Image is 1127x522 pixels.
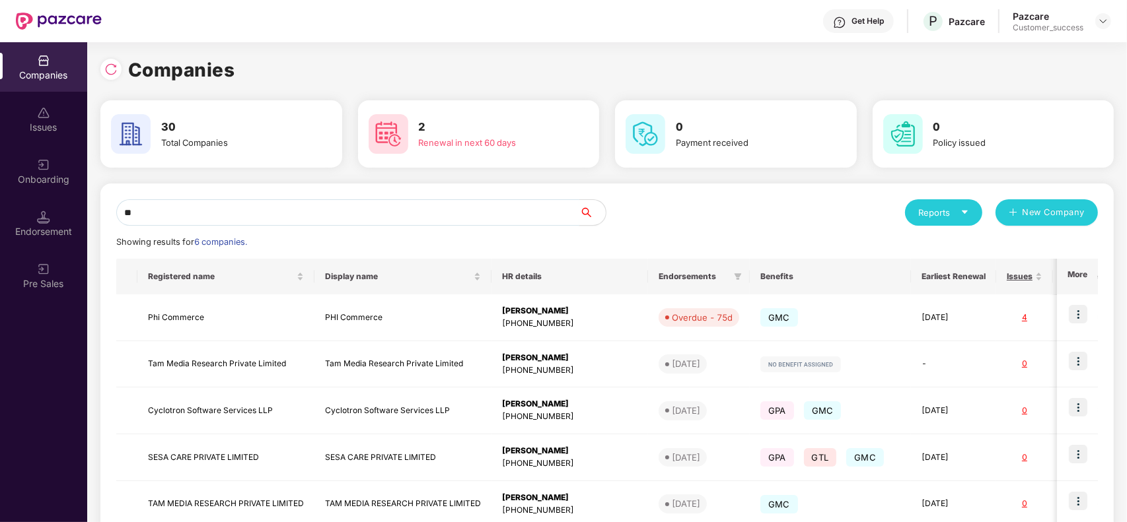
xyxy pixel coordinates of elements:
[918,206,969,219] div: Reports
[137,294,314,341] td: Phi Commerce
[104,63,118,76] img: svg+xml;base64,PHN2ZyBpZD0iUmVsb2FkLTMyeDMyIiB4bWxucz0iaHR0cDovL3d3dy53My5vcmcvMjAwMC9zdmciIHdpZH...
[128,55,235,84] h1: Companies
[804,448,837,467] span: GTL
[996,259,1053,294] th: Issues
[502,364,637,377] div: [PHONE_NUMBER]
[949,15,985,28] div: Pazcare
[325,271,471,282] span: Display name
[314,294,491,341] td: PHI Commerce
[672,357,700,370] div: [DATE]
[883,114,923,154] img: svg+xml;base64,PHN2ZyB4bWxucz0iaHR0cDovL3d3dy53My5vcmcvMjAwMC9zdmciIHdpZHRoPSI2MCIgaGVpZ2h0PSI2MC...
[734,273,742,280] span: filter
[37,211,50,224] img: svg+xml;base64,PHN2ZyB3aWR0aD0iMTQuNSIgaGVpZ2h0PSIxNC41IiB2aWV3Qm94PSIwIDAgMTYgMTYiIGZpbGw9Im5vbm...
[804,401,842,420] span: GMC
[502,492,637,504] div: [PERSON_NAME]
[1013,10,1083,22] div: Pazcare
[502,352,637,364] div: [PERSON_NAME]
[37,106,50,119] img: svg+xml;base64,PHN2ZyBpZD0iSXNzdWVzX2Rpc2FibGVkIiB4bWxucz0iaHR0cDovL3d3dy53My5vcmcvMjAwMC9zdmciIH...
[314,259,491,294] th: Display name
[933,136,1077,149] div: Policy issued
[846,448,884,467] span: GMC
[37,263,50,276] img: svg+xml;base64,PHN2ZyB3aWR0aD0iMjAiIGhlaWdodD0iMjAiIHZpZXdCb3g9IjAgMCAyMCAyMCIgZmlsbD0ibm9uZSIgeG...
[672,404,700,417] div: [DATE]
[161,136,305,149] div: Total Companies
[1069,492,1087,510] img: icon
[911,259,996,294] th: Earliest Renewal
[672,451,700,464] div: [DATE]
[314,387,491,434] td: Cyclotron Software Services LLP
[314,341,491,388] td: Tam Media Research Private Limited
[1009,208,1017,218] span: plus
[137,341,314,388] td: Tam Media Research Private Limited
[1007,498,1042,510] div: 0
[760,308,798,327] span: GMC
[626,114,665,154] img: svg+xml;base64,PHN2ZyB4bWxucz0iaHR0cDovL3d3dy53My5vcmcvMjAwMC9zdmciIHdpZHRoPSI2MCIgaGVpZ2h0PSI2MC...
[750,259,911,294] th: Benefits
[659,271,729,282] span: Endorsements
[760,356,841,372] img: svg+xml;base64,PHN2ZyB4bWxucz0iaHR0cDovL3d3dy53My5vcmcvMjAwMC9zdmciIHdpZHRoPSIxMjIiIGhlaWdodD0iMj...
[1007,311,1042,324] div: 4
[760,448,794,467] span: GPA
[996,199,1098,226] button: plusNew Company
[760,495,798,513] span: GMC
[1007,358,1042,370] div: 0
[314,434,491,481] td: SESA CARE PRIVATE LIMITED
[1057,259,1098,294] th: More
[961,208,969,216] span: caret-down
[1069,305,1087,323] img: icon
[194,237,247,247] span: 6 companies.
[1007,271,1033,282] span: Issues
[161,119,305,136] h3: 30
[760,401,794,420] span: GPA
[1023,206,1085,219] span: New Company
[579,207,606,218] span: search
[1069,398,1087,416] img: icon
[419,119,562,136] h3: 2
[137,434,314,481] td: SESA CARE PRIVATE LIMITED
[676,119,819,136] h3: 0
[933,119,1077,136] h3: 0
[16,13,102,30] img: New Pazcare Logo
[116,237,247,247] span: Showing results for
[1069,445,1087,463] img: icon
[1013,22,1083,33] div: Customer_success
[137,387,314,434] td: Cyclotron Software Services LLP
[911,341,996,388] td: -
[833,16,846,29] img: svg+xml;base64,PHN2ZyBpZD0iSGVscC0zMngzMiIgeG1sbnM9Imh0dHA6Ly93d3cudzMub3JnLzIwMDAvc3ZnIiB3aWR0aD...
[502,317,637,330] div: [PHONE_NUMBER]
[1069,352,1087,370] img: icon
[672,311,733,324] div: Overdue - 75d
[502,410,637,423] div: [PHONE_NUMBER]
[929,13,937,29] span: P
[852,16,884,26] div: Get Help
[137,259,314,294] th: Registered name
[1098,16,1109,26] img: svg+xml;base64,PHN2ZyBpZD0iRHJvcGRvd24tMzJ4MzIiIHhtbG5zPSJodHRwOi8vd3d3LnczLm9yZy8yMDAwL3N2ZyIgd2...
[111,114,151,154] img: svg+xml;base64,PHN2ZyB4bWxucz0iaHR0cDovL3d3dy53My5vcmcvMjAwMC9zdmciIHdpZHRoPSI2MCIgaGVpZ2h0PSI2MC...
[672,497,700,510] div: [DATE]
[37,158,50,172] img: svg+xml;base64,PHN2ZyB3aWR0aD0iMjAiIGhlaWdodD0iMjAiIHZpZXdCb3g9IjAgMCAyMCAyMCIgZmlsbD0ibm9uZSIgeG...
[502,457,637,470] div: [PHONE_NUMBER]
[676,136,819,149] div: Payment received
[1007,405,1042,417] div: 0
[148,271,294,282] span: Registered name
[911,387,996,434] td: [DATE]
[502,398,637,410] div: [PERSON_NAME]
[911,294,996,341] td: [DATE]
[579,199,606,226] button: search
[419,136,562,149] div: Renewal in next 60 days
[502,305,637,317] div: [PERSON_NAME]
[37,54,50,67] img: svg+xml;base64,PHN2ZyBpZD0iQ29tcGFuaWVzIiB4bWxucz0iaHR0cDovL3d3dy53My5vcmcvMjAwMC9zdmciIHdpZHRoPS...
[502,504,637,517] div: [PHONE_NUMBER]
[491,259,648,294] th: HR details
[502,445,637,457] div: [PERSON_NAME]
[369,114,408,154] img: svg+xml;base64,PHN2ZyB4bWxucz0iaHR0cDovL3d3dy53My5vcmcvMjAwMC9zdmciIHdpZHRoPSI2MCIgaGVpZ2h0PSI2MC...
[911,434,996,481] td: [DATE]
[1007,451,1042,464] div: 0
[731,269,745,284] span: filter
